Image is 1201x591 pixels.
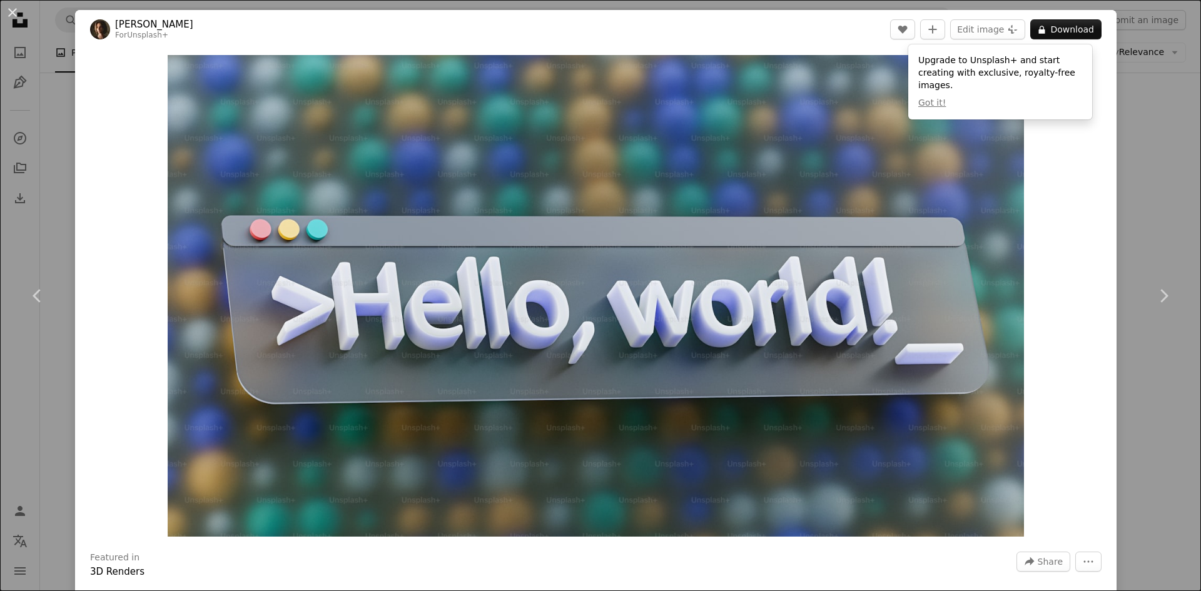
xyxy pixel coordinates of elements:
[115,31,193,41] div: For
[890,19,915,39] button: Like
[1016,552,1070,572] button: Share this image
[1030,19,1102,39] button: Download
[127,31,168,39] a: Unsplash+
[90,552,139,564] h3: Featured in
[918,97,946,109] button: Got it!
[115,18,193,31] a: [PERSON_NAME]
[168,55,1024,537] img: a close up of a sign with the word hello, hello
[920,19,945,39] button: Add to Collection
[950,19,1025,39] button: Edit image
[1075,552,1102,572] button: More Actions
[90,19,110,39] img: Go to Alex Shuper's profile
[168,55,1024,537] button: Zoom in on this image
[90,566,144,577] a: 3D Renders
[1038,552,1063,571] span: Share
[908,44,1092,119] div: Upgrade to Unsplash+ and start creating with exclusive, royalty-free images.
[1126,236,1201,356] a: Next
